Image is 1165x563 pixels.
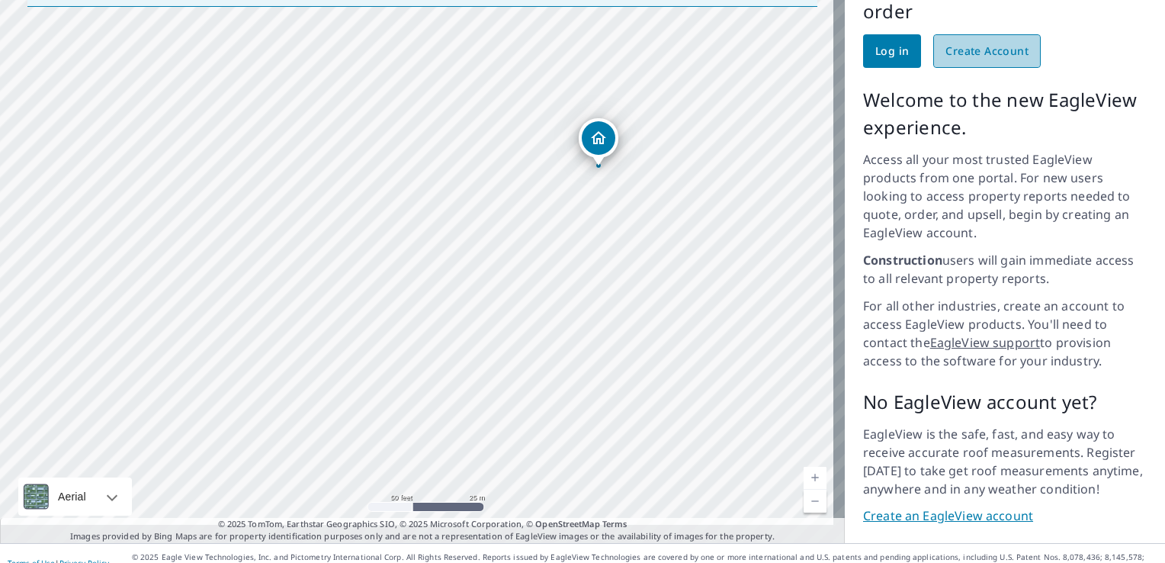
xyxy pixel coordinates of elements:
a: OpenStreetMap [535,518,599,529]
p: EagleView is the safe, fast, and easy way to receive accurate roof measurements. Register [DATE] ... [863,425,1147,498]
a: Create Account [933,34,1041,68]
a: EagleView support [930,334,1041,351]
span: Create Account [945,42,1029,61]
a: Create an EagleView account [863,507,1147,525]
p: For all other industries, create an account to access EagleView products. You'll need to contact ... [863,297,1147,370]
p: users will gain immediate access to all relevant property reports. [863,251,1147,288]
a: Terms [602,518,627,529]
span: © 2025 TomTom, Earthstar Geographics SIO, © 2025 Microsoft Corporation, © [218,518,627,531]
div: Aerial [53,478,91,516]
p: Access all your most trusted EagleView products from one portal. For new users looking to access ... [863,150,1147,242]
div: Aerial [18,478,132,516]
a: Current Level 19, Zoom Out [804,490,826,513]
a: Current Level 19, Zoom In [804,467,826,490]
div: Dropped pin, building 1, Residential property, 8320 Matanzas Rd Fort Myers, FL 33967 [579,118,618,166]
span: Log in [875,42,909,61]
a: Log in [863,34,921,68]
p: Welcome to the new EagleView experience. [863,86,1147,141]
strong: Construction [863,252,942,269]
p: No EagleView account yet? [863,388,1147,416]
